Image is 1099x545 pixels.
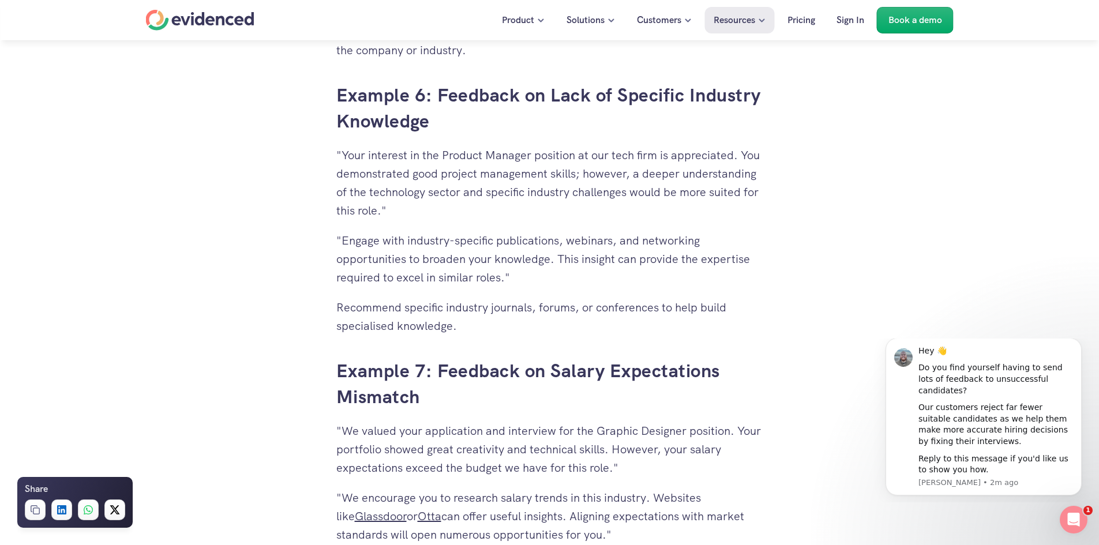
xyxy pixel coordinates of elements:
[877,7,954,33] a: Book a demo
[828,7,873,33] a: Sign In
[336,488,763,544] p: "We encourage you to research salary trends in this industry. Websites like or can offer useful i...
[336,231,763,287] p: "Engage with industry-specific publications, webinars, and networking opportunities to broaden yo...
[26,10,44,28] img: Profile image for Lewis
[418,509,441,524] a: Otta
[837,13,864,28] p: Sign In
[567,13,605,28] p: Solutions
[25,482,48,497] h6: Share
[50,24,205,58] div: Do you find yourself having to send lots of feedback to unsuccessful candidates?
[336,146,763,220] p: "Your interest in the Product Manager position at our tech firm is appreciated. You demonstrated ...
[50,7,205,18] div: Hey 👋
[888,13,942,28] p: Book a demo
[714,13,755,28] p: Resources
[868,339,1099,502] iframe: Intercom notifications message
[502,13,534,28] p: Product
[50,139,205,149] p: Message from Lewis, sent 2m ago
[336,298,763,335] p: Recommend specific industry journals, forums, or conferences to help build specialised knowledge.
[355,509,407,524] a: Glassdoor
[50,63,205,108] div: Our customers reject far fewer suitable candidates as we help them make more accurate hiring deci...
[336,358,763,410] h3: Example 7: Feedback on Salary Expectations Mismatch
[779,7,824,33] a: Pricing
[787,13,815,28] p: Pricing
[336,422,763,477] p: "We valued your application and interview for the Graphic Designer position. Your portfolio showe...
[146,10,254,31] a: Home
[50,7,205,137] div: Message content
[1060,506,1087,533] iframe: Intercom live chat
[336,82,763,134] h3: Example 6: Feedback on Lack of Specific Industry Knowledge
[637,13,681,28] p: Customers
[1083,506,1093,515] span: 1
[50,115,205,137] div: Reply to this message if you'd like us to show you how.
